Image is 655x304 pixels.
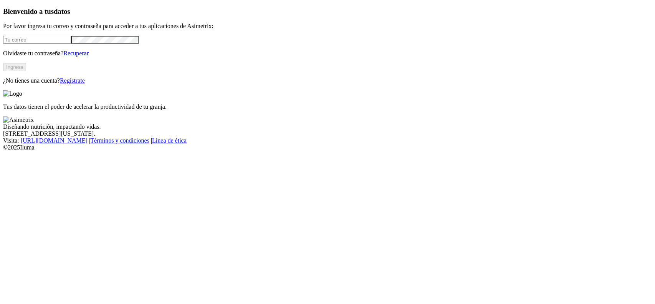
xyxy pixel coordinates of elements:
p: Tus datos tienen el poder de acelerar la productividad de tu granja. [3,103,652,110]
a: [URL][DOMAIN_NAME] [21,137,88,144]
p: Olvidaste tu contraseña? [3,50,652,57]
img: Logo [3,90,22,97]
a: Recuperar [63,50,89,56]
div: Diseñando nutrición, impactando vidas. [3,123,652,130]
div: [STREET_ADDRESS][US_STATE]. [3,130,652,137]
a: Regístrate [60,77,85,84]
input: Tu correo [3,36,71,44]
span: datos [54,7,70,15]
h3: Bienvenido a tus [3,7,652,16]
p: Por favor ingresa tu correo y contraseña para acceder a tus aplicaciones de Asimetrix: [3,23,652,30]
button: Ingresa [3,63,26,71]
a: Términos y condiciones [90,137,149,144]
p: ¿No tienes una cuenta? [3,77,652,84]
a: Línea de ética [152,137,187,144]
div: © 2025 Iluma [3,144,652,151]
div: Visita : | | [3,137,652,144]
img: Asimetrix [3,116,34,123]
